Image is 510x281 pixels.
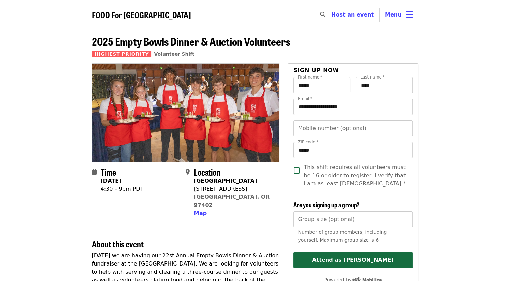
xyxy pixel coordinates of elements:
[356,77,413,93] input: Last name
[194,194,270,208] a: [GEOGRAPHIC_DATA], OR 97402
[92,33,290,49] span: 2025 Empty Bowls Dinner & Auction Volunteers
[92,10,191,20] a: FOOD For [GEOGRAPHIC_DATA]
[329,7,335,23] input: Search
[194,210,207,216] span: Map
[194,185,274,193] div: [STREET_ADDRESS]
[406,10,413,20] i: bars icon
[92,169,97,175] i: calendar icon
[293,211,412,227] input: [object Object]
[186,169,190,175] i: map-marker-alt icon
[293,200,360,209] span: Are you signing up a group?
[92,64,279,161] img: 2025 Empty Bowls Dinner & Auction Volunteers organized by FOOD For Lane County
[194,166,220,178] span: Location
[298,97,312,101] label: Email
[101,185,144,193] div: 4:30 – 9pm PDT
[293,67,339,73] span: Sign up now
[293,77,350,93] input: First name
[92,238,144,250] span: About this event
[298,229,387,243] span: Number of group members, including yourself. Maximum group size is 6
[304,163,407,188] span: This shift requires all volunteers must be 16 or older to register. I verify that I am as least [...
[320,11,325,18] i: search icon
[293,99,412,115] input: Email
[298,75,322,79] label: First name
[101,166,116,178] span: Time
[154,51,194,57] a: Volunteer Shift
[293,142,412,158] input: ZIP code
[298,140,318,144] label: ZIP code
[293,120,412,136] input: Mobile number (optional)
[385,11,402,18] span: Menu
[293,252,412,268] button: Attend as [PERSON_NAME]
[92,51,152,57] span: Highest Priority
[194,209,207,217] button: Map
[380,7,418,23] button: Toggle account menu
[101,178,121,184] strong: [DATE]
[194,178,257,184] strong: [GEOGRAPHIC_DATA]
[331,11,374,18] a: Host an event
[360,75,384,79] label: Last name
[92,9,191,21] span: FOOD For [GEOGRAPHIC_DATA]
